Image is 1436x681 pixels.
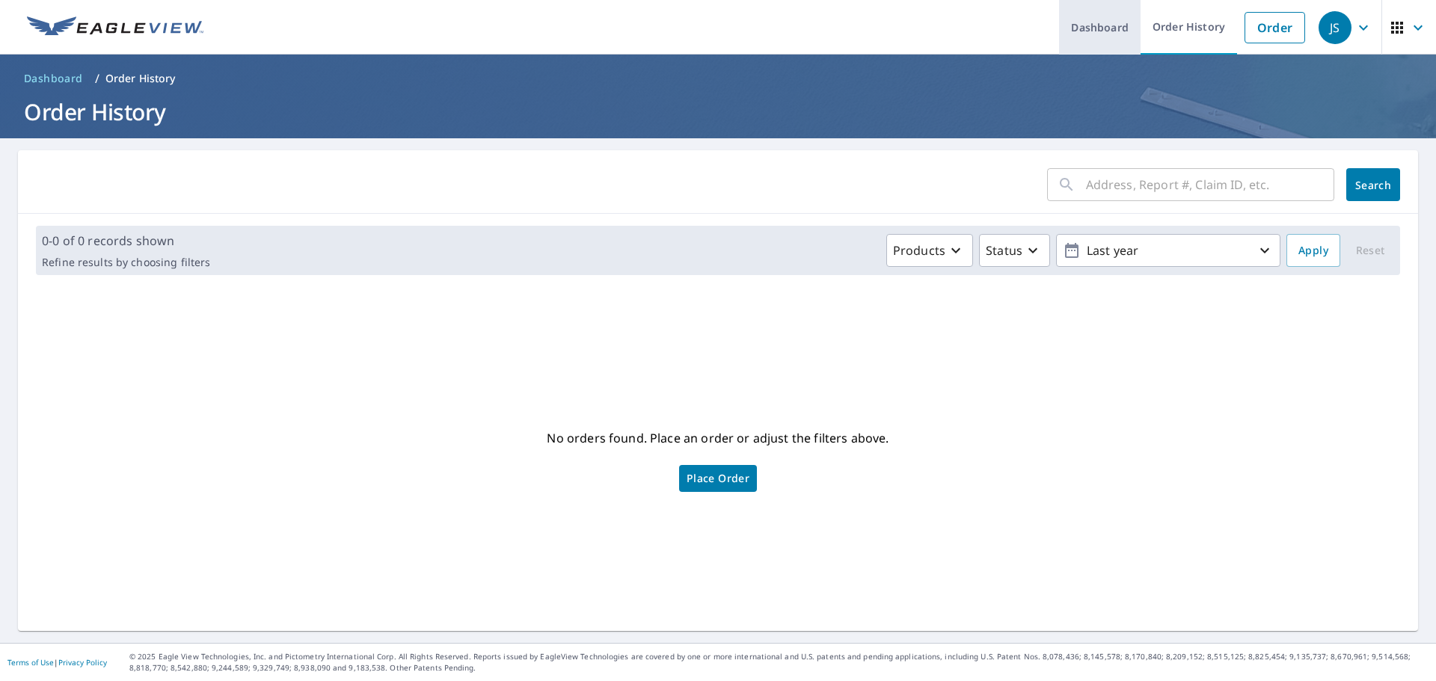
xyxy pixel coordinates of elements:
[986,241,1022,259] p: Status
[105,71,176,86] p: Order History
[1056,234,1280,267] button: Last year
[18,67,89,90] a: Dashboard
[42,256,210,269] p: Refine results by choosing filters
[1081,238,1256,264] p: Last year
[27,16,203,39] img: EV Logo
[129,651,1429,674] p: © 2025 Eagle View Technologies, Inc. and Pictometry International Corp. All Rights Reserved. Repo...
[1245,12,1305,43] a: Order
[42,232,210,250] p: 0-0 of 0 records shown
[18,67,1418,90] nav: breadcrumb
[547,426,889,450] p: No orders found. Place an order or adjust the filters above.
[95,70,99,87] li: /
[1358,178,1388,192] span: Search
[58,657,107,668] a: Privacy Policy
[1298,241,1328,260] span: Apply
[7,657,54,668] a: Terms of Use
[893,241,945,259] p: Products
[24,71,83,86] span: Dashboard
[1319,11,1351,44] div: JS
[886,234,973,267] button: Products
[7,658,107,667] p: |
[18,96,1418,127] h1: Order History
[679,465,757,492] a: Place Order
[687,475,749,482] span: Place Order
[1286,234,1340,267] button: Apply
[1346,168,1400,201] button: Search
[979,234,1050,267] button: Status
[1086,164,1334,206] input: Address, Report #, Claim ID, etc.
